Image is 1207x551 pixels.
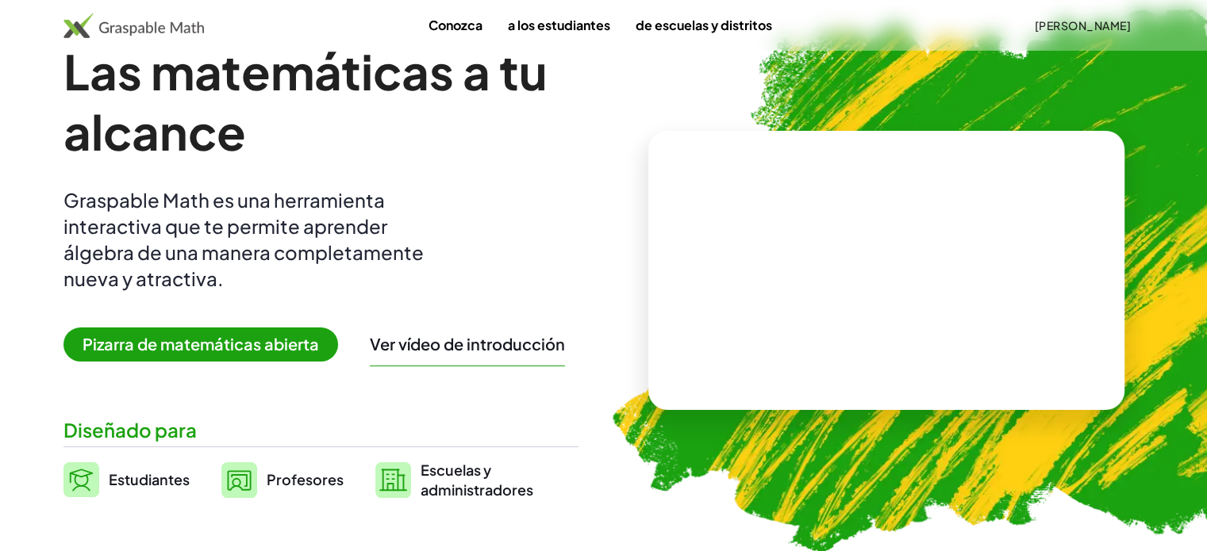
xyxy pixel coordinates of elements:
img: svg%3e [63,462,99,497]
font: Escuelas y [421,461,491,479]
font: de escuelas y distritos [635,17,771,33]
img: svg%3e [221,462,257,498]
img: svg%3e [375,462,411,498]
font: administradores [421,480,533,499]
a: a los estudiantes [494,10,622,40]
font: Pizarra de matemáticas abierta [83,334,319,354]
video: ¿Qué es esto? Es notación matemática dinámica. Esta notación desempeña un papel fundamental en có... [767,211,1005,330]
button: [PERSON_NAME] [1021,11,1144,40]
a: Estudiantes [63,460,190,499]
a: Escuelas yadministradores [375,460,533,499]
font: [PERSON_NAME] [1035,18,1131,33]
font: Ver vídeo de introducción [370,334,565,354]
button: Ver vídeo de introducción [370,334,565,354]
a: de escuelas y distritos [622,10,784,40]
a: Conozca [415,10,494,40]
font: Las matemáticas a tu alcance [63,41,548,161]
a: Pizarra de matemáticas abierta [63,337,351,354]
a: Profesores [221,460,344,499]
font: Diseñado para [63,418,197,442]
font: a los estudiantes [507,17,609,33]
font: Profesores [267,470,344,488]
font: Graspable Math es una herramienta interactiva que te permite aprender álgebra de una manera compl... [63,188,424,290]
font: Conozca [428,17,482,33]
font: Estudiantes [109,470,190,488]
